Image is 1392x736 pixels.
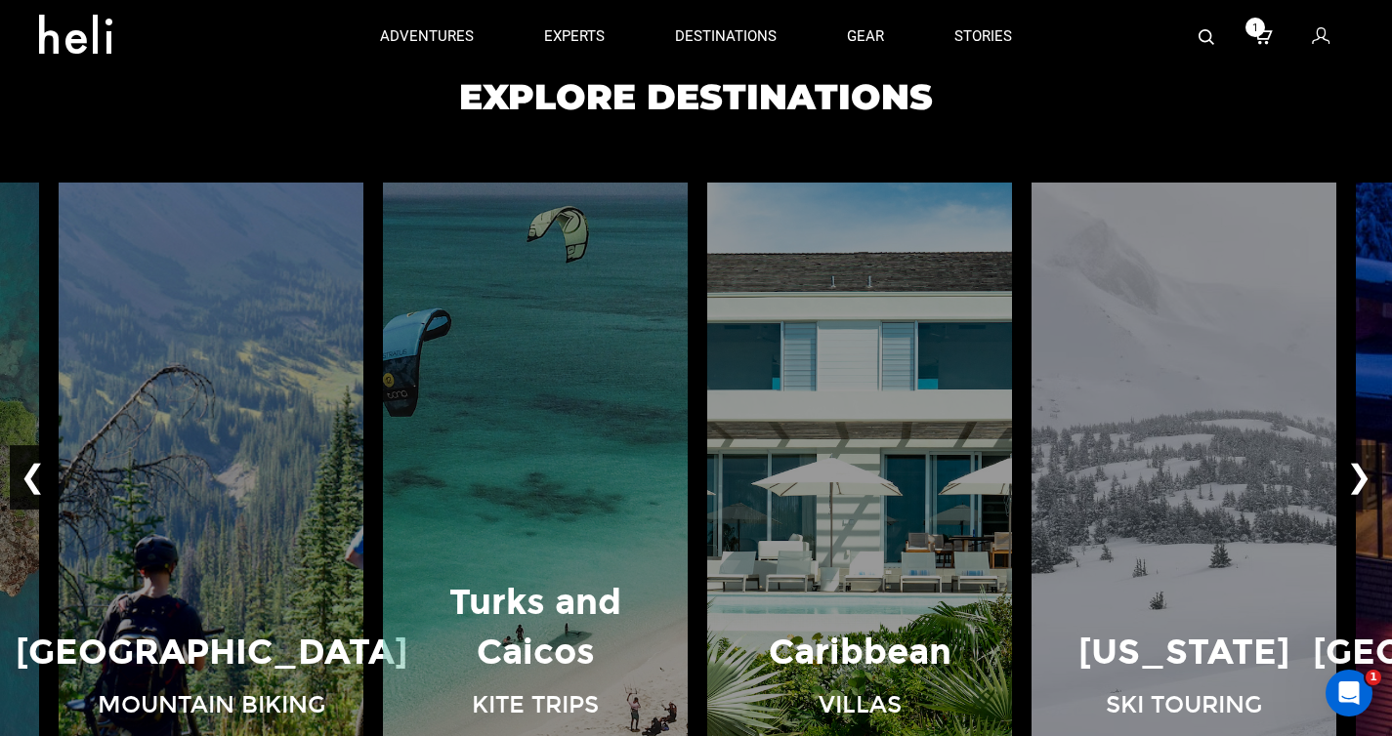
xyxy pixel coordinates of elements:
span: 1 [1366,670,1381,685]
span: 1 [1245,18,1265,37]
iframe: Intercom live chat [1326,670,1372,716]
p: [GEOGRAPHIC_DATA] [16,628,407,677]
p: Villas [819,688,902,721]
p: Turks and Caicos [393,578,678,678]
p: Mountain Biking [98,688,325,721]
p: [US_STATE] [1078,628,1289,677]
p: experts [544,26,605,47]
img: search-bar-icon.svg [1199,29,1214,45]
button: ❯ [1336,445,1382,510]
p: destinations [675,26,777,47]
button: ❮ [10,445,56,510]
p: Kite Trips [472,688,599,721]
p: Caribbean [769,628,951,677]
p: adventures [380,26,474,47]
p: Ski Touring [1106,688,1262,721]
